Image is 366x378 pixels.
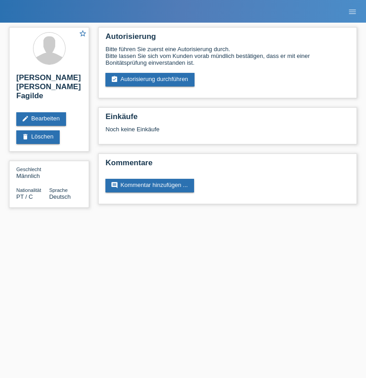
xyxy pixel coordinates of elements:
a: editBearbeiten [16,112,66,126]
i: comment [111,182,118,189]
a: assignment_turned_inAutorisierung durchführen [105,73,195,86]
div: Männlich [16,166,49,179]
i: delete [22,133,29,140]
a: deleteLöschen [16,130,60,144]
span: Sprache [49,187,68,193]
h2: Einkäufe [105,112,350,126]
h2: [PERSON_NAME] [PERSON_NAME] Fagilde [16,73,82,105]
div: Noch keine Einkäufe [105,126,350,139]
span: Portugal / C / 20.10.2006 [16,193,33,200]
span: Geschlecht [16,167,41,172]
div: Bitte führen Sie zuerst eine Autorisierung durch. Bitte lassen Sie sich vom Kunden vorab mündlich... [105,46,350,66]
h2: Kommentare [105,158,350,172]
i: edit [22,115,29,122]
a: menu [343,9,361,14]
span: Nationalität [16,187,41,193]
a: commentKommentar hinzufügen ... [105,179,194,192]
i: menu [348,7,357,16]
span: Deutsch [49,193,71,200]
i: star_border [79,29,87,38]
h2: Autorisierung [105,32,350,46]
i: assignment_turned_in [111,76,118,83]
a: star_border [79,29,87,39]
